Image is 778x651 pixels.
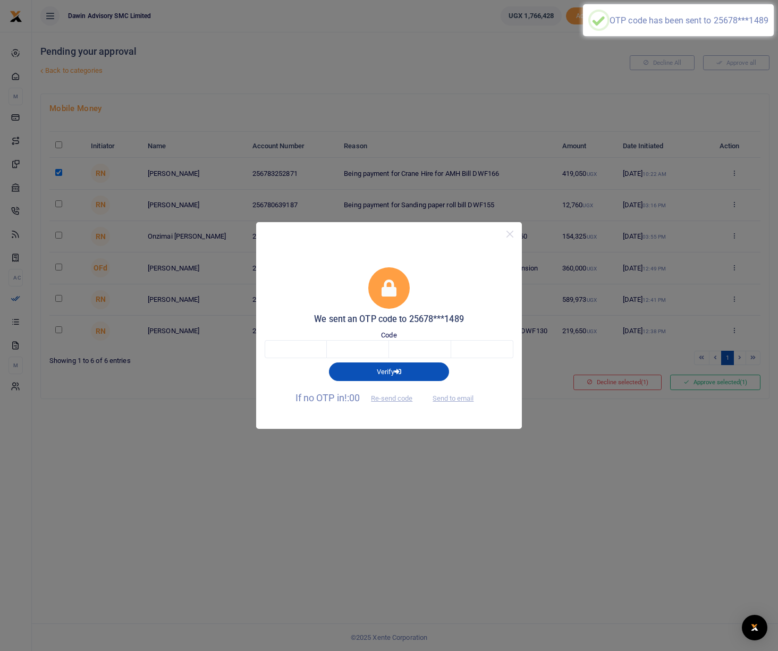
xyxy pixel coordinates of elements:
label: Code [381,330,396,341]
span: !:00 [344,392,360,403]
button: Close [502,226,518,242]
div: Open Intercom Messenger [742,615,767,640]
div: OTP code has been sent to 25678***1489 [610,15,768,26]
h5: We sent an OTP code to 25678***1489 [265,314,513,325]
button: Verify [329,362,449,381]
span: If no OTP in [295,392,422,403]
